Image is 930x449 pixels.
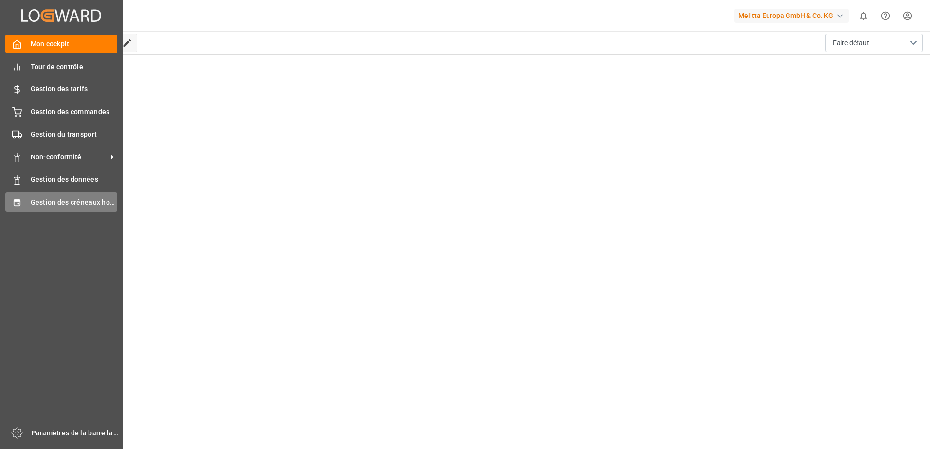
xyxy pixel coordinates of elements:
a: Gestion des créneaux horaires [5,192,117,211]
a: Gestion des données [5,170,117,189]
span: Gestion des commandes [31,107,118,117]
span: Gestion des tarifs [31,84,118,94]
span: Mon cockpit [31,39,118,49]
font: Melitta Europa GmbH & Co. KG [738,11,833,21]
span: Non-conformité [31,152,107,162]
button: Afficher 0 nouvelles notifications [853,5,875,27]
span: Faire défaut [833,38,869,48]
span: Gestion des créneaux horaires [31,197,118,207]
button: Melitta Europa GmbH & Co. KG [734,6,853,25]
a: Gestion du transport [5,125,117,144]
span: Paramètres de la barre latérale [32,428,119,438]
button: Ouvrir le menu [825,34,923,52]
a: Gestion des commandes [5,102,117,121]
span: Gestion du transport [31,129,118,139]
span: Tour de contrôle [31,62,118,72]
span: Gestion des données [31,174,118,185]
a: Mon cockpit [5,35,117,53]
a: Gestion des tarifs [5,80,117,99]
button: Centre d’aide [875,5,896,27]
